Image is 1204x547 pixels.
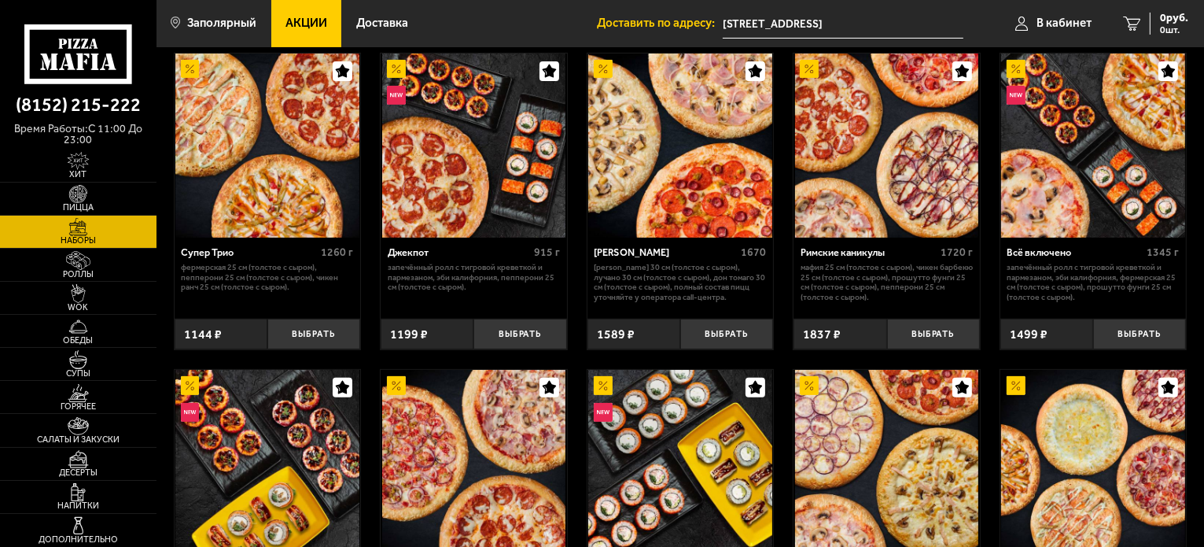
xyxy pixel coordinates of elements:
[1007,86,1025,105] img: Новинка
[801,246,937,258] div: Римские каникулы
[594,246,737,258] div: [PERSON_NAME]
[594,376,613,395] img: Акционный
[387,86,406,105] img: Новинка
[175,54,361,238] a: АкционныйСупер Трио
[597,17,723,29] span: Доставить по адресу:
[1036,17,1092,29] span: В кабинет
[594,60,613,79] img: Акционный
[1147,246,1180,259] span: 1345 г
[285,17,327,29] span: Акции
[801,263,973,303] p: Мафия 25 см (толстое с сыром), Чикен Барбекю 25 см (толстое с сыром), Прошутто Фунги 25 см (толст...
[1007,263,1179,303] p: Запечённый ролл с тигровой креветкой и пармезаном, Эби Калифорния, Фермерская 25 см (толстое с сы...
[473,319,566,349] button: Выбрать
[588,54,772,238] img: Хет Трик
[181,403,200,422] img: Новинка
[1010,328,1048,341] span: 1499 ₽
[181,246,317,258] div: Супер Трио
[187,17,256,29] span: Заполярный
[181,263,353,293] p: Фермерская 25 см (толстое с сыром), Пепперони 25 см (толстое с сыром), Чикен Ранч 25 см (толстое ...
[723,9,963,39] span: Мурманская область, Печенгский муниципальный округ, Юбилейная улица, 16
[887,319,980,349] button: Выбрать
[321,246,353,259] span: 1260 г
[1000,54,1187,238] a: АкционныйНовинкаВсё включено
[267,319,360,349] button: Выбрать
[723,9,963,39] input: Ваш адрес доставки
[388,246,530,258] div: Джекпот
[534,246,560,259] span: 915 г
[1007,376,1025,395] img: Акционный
[1007,246,1143,258] div: Всё включено
[597,328,635,341] span: 1589 ₽
[795,54,979,238] img: Римские каникулы
[381,54,567,238] a: АкционныйНовинкаДжекпот
[594,403,613,422] img: Новинка
[587,54,774,238] a: АкционныйХет Трик
[387,376,406,395] img: Акционный
[793,54,980,238] a: АкционныйРимские каникулы
[800,60,819,79] img: Акционный
[800,376,819,395] img: Акционный
[181,376,200,395] img: Акционный
[1001,54,1185,238] img: Всё включено
[184,328,222,341] span: 1144 ₽
[803,328,841,341] span: 1837 ₽
[382,54,566,238] img: Джекпот
[742,246,767,259] span: 1670
[1093,319,1186,349] button: Выбрать
[1160,13,1188,24] span: 0 руб.
[680,319,773,349] button: Выбрать
[594,263,766,303] p: [PERSON_NAME] 30 см (толстое с сыром), Лучано 30 см (толстое с сыром), Дон Томаго 30 см (толстое ...
[1007,60,1025,79] img: Акционный
[390,328,428,341] span: 1199 ₽
[387,60,406,79] img: Акционный
[181,60,200,79] img: Акционный
[175,54,359,238] img: Супер Трио
[356,17,408,29] span: Доставка
[1160,25,1188,35] span: 0 шт.
[388,263,560,293] p: Запечённый ролл с тигровой креветкой и пармезаном, Эби Калифорния, Пепперони 25 см (толстое с сыр...
[941,246,973,259] span: 1720 г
